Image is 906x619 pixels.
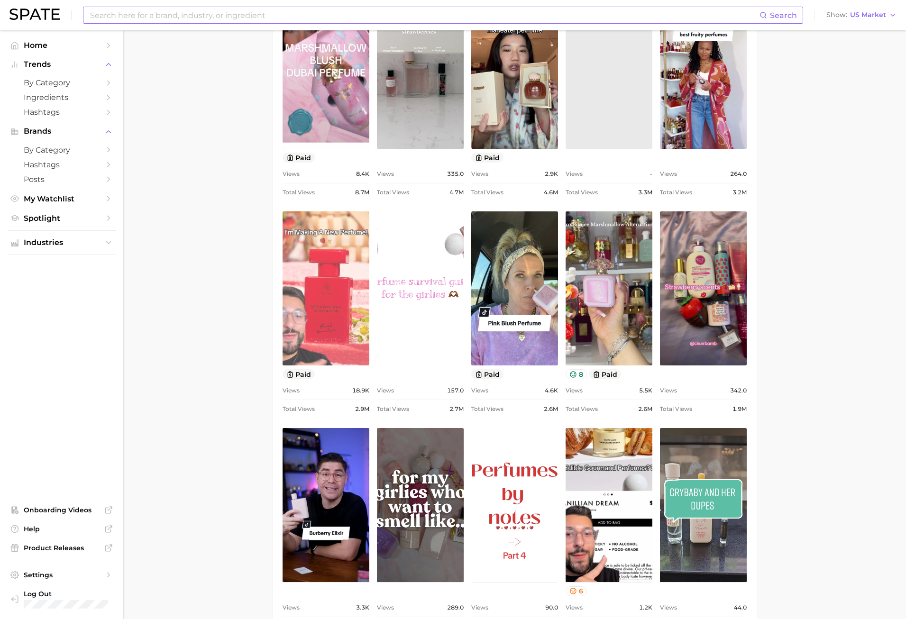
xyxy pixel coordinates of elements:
button: Industries [8,236,116,250]
span: 2.7m [449,403,464,415]
span: 342.0 [730,385,747,396]
span: 335.0 [447,168,464,180]
a: Hashtags [8,157,116,172]
a: Hashtags [8,105,116,119]
a: My Watchlist [8,191,116,206]
span: 1.9m [732,403,747,415]
span: 4.7m [449,187,464,198]
span: 44.0 [734,602,747,613]
span: 3.3m [638,187,652,198]
span: Total Views [283,187,315,198]
span: Total Views [566,403,598,415]
a: Onboarding Videos [8,503,116,517]
span: Views [471,168,488,180]
span: 18.9k [352,385,369,396]
span: 4.6m [544,187,558,198]
a: by Category [8,143,116,157]
span: Home [24,41,100,50]
span: Views [377,385,394,396]
span: Product Releases [24,544,100,552]
span: by Category [24,146,100,155]
span: Help [24,525,100,533]
a: Ingredients [8,90,116,105]
span: 2.6m [544,403,558,415]
button: 6 [566,586,587,596]
span: Views [283,168,300,180]
button: paid [283,369,315,379]
a: Help [8,522,116,536]
span: - [650,168,652,180]
a: Product Releases [8,541,116,555]
a: Posts [8,172,116,187]
a: Settings [8,568,116,582]
span: Industries [24,238,100,247]
button: ShowUS Market [824,9,899,21]
span: 2.6m [638,403,652,415]
span: My Watchlist [24,194,100,203]
span: Log Out [24,590,116,598]
span: Views [471,385,488,396]
span: Total Views [471,403,503,415]
span: Total Views [377,403,409,415]
span: Total Views [283,403,315,415]
span: Views [283,385,300,396]
span: Total Views [660,187,692,198]
span: 157.0 [447,385,464,396]
span: Views [566,385,583,396]
span: 4.6k [545,385,558,396]
button: paid [471,369,504,379]
span: by Category [24,78,100,87]
span: Views [377,168,394,180]
span: Spotlight [24,214,100,223]
span: Views [377,602,394,613]
span: Hashtags [24,108,100,117]
a: by Category [8,75,116,90]
span: Onboarding Videos [24,506,100,514]
img: SPATE [9,9,60,20]
button: paid [471,153,504,163]
span: Hashtags [24,160,100,169]
a: Home [8,38,116,53]
span: 264.0 [730,168,747,180]
span: 90.0 [545,602,558,613]
span: Search [770,11,797,20]
a: Log out. Currently logged in with e-mail jacob.demos@robertet.com. [8,587,116,611]
span: Brands [24,127,100,136]
span: Posts [24,175,100,184]
button: paid [589,369,622,379]
span: Total Views [566,187,598,198]
a: Spotlight [8,211,116,226]
span: Views [566,602,583,613]
button: Trends [8,57,116,72]
span: Total Views [660,403,692,415]
span: Show [826,12,847,18]
span: 289.0 [447,602,464,613]
span: 2.9k [545,168,558,180]
span: Total Views [377,187,409,198]
span: 8.7m [355,187,369,198]
span: 3.2m [732,187,747,198]
input: Search here for a brand, industry, or ingredient [89,7,760,23]
span: Views [660,385,677,396]
span: 1.2k [639,602,652,613]
span: US Market [850,12,886,18]
button: paid [283,153,315,163]
span: 3.3k [356,602,369,613]
span: Views [471,602,488,613]
span: Ingredients [24,93,100,102]
span: 5.5k [639,385,652,396]
span: Views [660,602,677,613]
span: Settings [24,571,100,579]
button: 8 [566,369,587,379]
span: Views [660,168,677,180]
span: Total Views [471,187,503,198]
button: Brands [8,124,116,138]
span: 2.9m [355,403,369,415]
span: Views [566,168,583,180]
span: Views [283,602,300,613]
span: Trends [24,60,100,69]
span: 8.4k [356,168,369,180]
